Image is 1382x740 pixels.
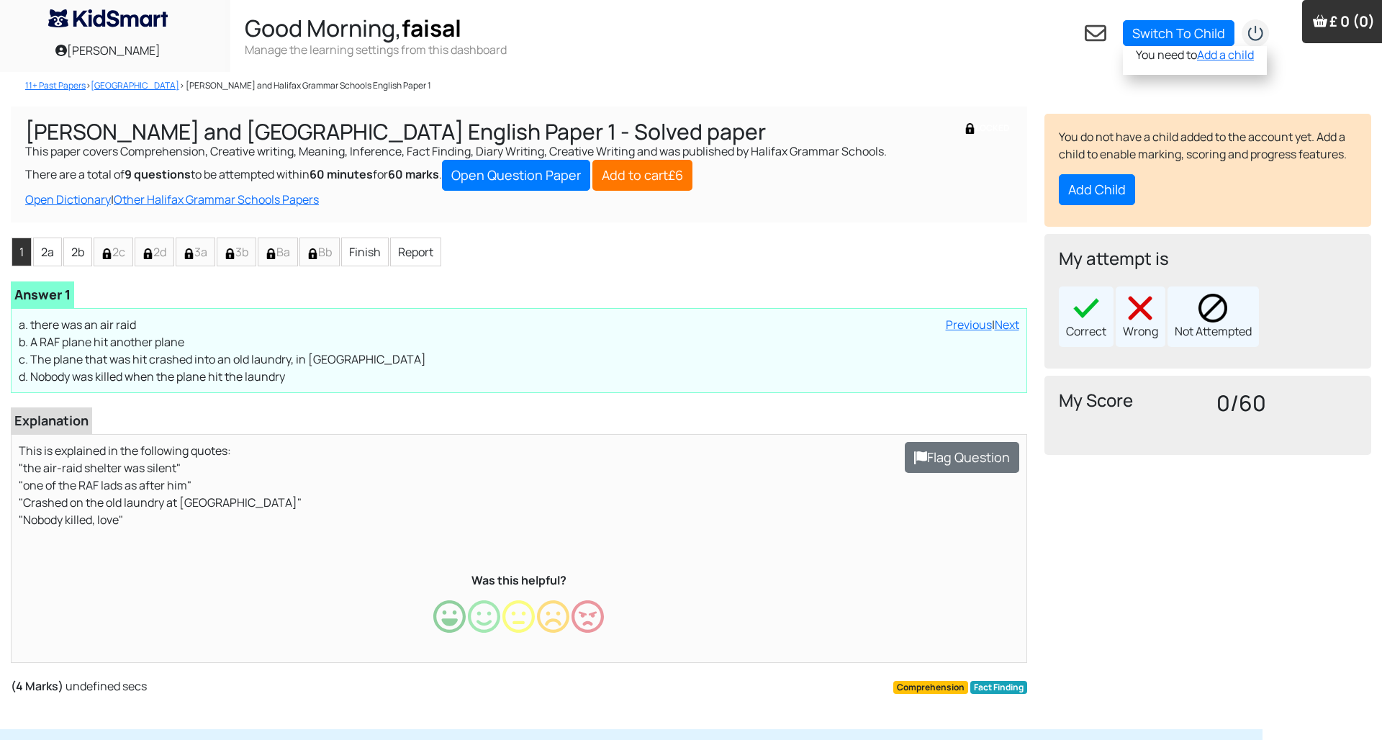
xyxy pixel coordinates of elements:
li: Report [390,238,441,266]
img: lock-black-24.png [965,123,975,134]
a: Open Dictionary [25,191,111,207]
img: lock-black-24.png [143,248,153,259]
div: Not Attempted [1168,286,1259,347]
li: Buy this paper to see the answer [299,238,340,266]
b: Answer 1 [14,286,71,303]
b: 60 minutes [310,166,373,182]
img: logout2.png [1241,19,1270,48]
img: lock-black-24.png [307,248,318,259]
span: £ [668,166,675,184]
nav: > > [PERSON_NAME] and Halifax Grammar Schools English Paper 1 [11,79,1014,92]
li: Buy this paper to see the answer [135,238,174,266]
button: Add Child [1059,174,1135,205]
a: Happy [468,617,500,633]
li: Buy this paper to see the answer [217,238,256,266]
h2: Good Morning, [245,14,507,42]
div: | [946,316,1019,333]
li: 1 [12,238,32,266]
h3: 0/60 [1216,390,1357,416]
li: Buy this paper to see the answer [258,238,298,266]
b: 9 questions [125,166,191,182]
img: lock-black-24.png [184,248,194,259]
button: Add to cart£6 [592,160,692,191]
div: | [25,191,1013,208]
a: Switch To Child [1123,20,1234,46]
span: £ 0 (0) [1329,12,1375,31]
img: KidSmart logo [48,9,168,27]
span: LOCKED [961,121,1013,136]
div: Correct [1059,286,1114,347]
div: This paper covers Comprehension, Creative writing, Meaning, Inference, Fact Finding, Diary Writin... [11,107,1027,222]
li: Finish [341,238,389,266]
span: undefined secs [66,678,147,694]
img: block.png [1198,294,1227,322]
h3: Manage the learning settings from this dashboard [245,42,507,58]
h4: My Score [1059,390,1199,411]
img: lock-black-24.png [101,248,112,259]
li: 2b [63,238,92,266]
a: Unhappy [537,617,569,633]
img: cross40x40.png [1126,294,1155,322]
a: Very Unhappy [572,617,604,633]
span: faisal [402,12,461,44]
p: You need to [1123,46,1267,63]
li: Buy this paper to see the answer [94,238,133,266]
a: Previous [946,317,992,333]
p: You do not have a child added to the account yet. Add a child to enable marking, scoring and prog... [1059,128,1358,163]
a: Open Question Paper [442,160,590,191]
li: Buy this paper to see the answer [176,238,215,266]
p: a. there was an air raid b. A RAF plane hit another plane c. The plane that was hit crashed into ... [19,316,1019,385]
button: Flag Question [905,442,1019,473]
span: Fact Finding [970,681,1027,694]
span: Comprehension [893,681,968,694]
a: 11+ Past Papers [25,79,86,91]
span: 6 [675,166,683,184]
b: 60 marks [388,166,439,182]
img: lock-black-24.png [266,248,276,259]
b: Was this helpful? [471,572,566,588]
h4: My attempt is [1059,248,1358,269]
a: Next [995,317,1019,333]
a: Other Halifax Grammar Schools Papers [114,191,319,207]
span: (4 Marks) [11,678,63,694]
li: 2a [33,238,62,266]
img: lock-black-24.png [225,248,235,259]
a: Very Happy [433,617,466,633]
a: Neutral [502,617,535,633]
div: Wrong [1116,286,1165,347]
a: Add a child [1197,47,1254,63]
img: right40x40.png [1072,294,1101,322]
h1: [PERSON_NAME] and [GEOGRAPHIC_DATA] English Paper 1 - Solved paper [25,121,1013,143]
p: This is explained in the following quotes: "the air-raid shelter was silent" "one of the RAF lads... [19,442,1019,528]
b: Explanation [14,412,89,429]
img: Your items in the shopping basket [1313,14,1327,28]
a: [GEOGRAPHIC_DATA] [91,79,179,91]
